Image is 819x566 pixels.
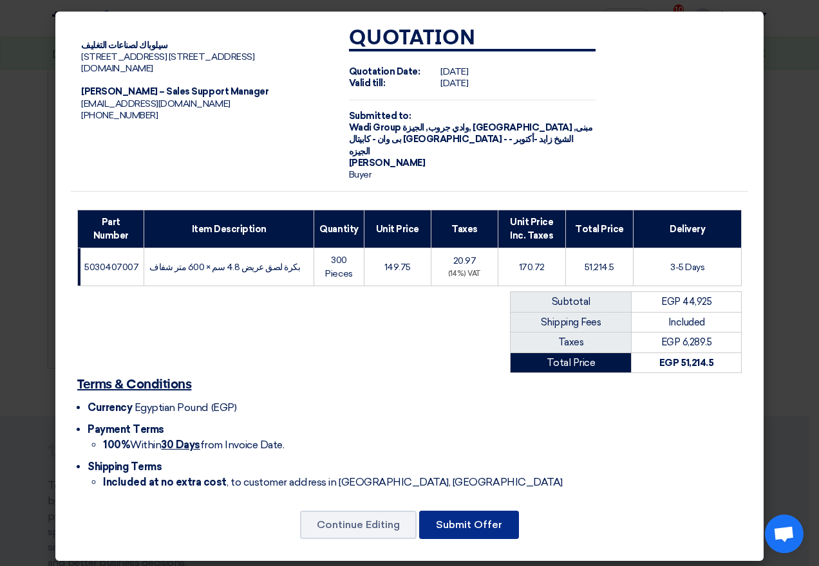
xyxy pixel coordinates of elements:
[511,292,632,313] td: Subtotal
[585,262,614,273] span: 51,214.5
[349,158,426,169] span: [PERSON_NAME]
[419,511,519,539] button: Submit Offer
[349,122,593,156] span: الجيزة, [GEOGRAPHIC_DATA] ,مبنى بى وان - كابيتال [GEOGRAPHIC_DATA] - الشيخ زايد -أكتوبر - الجيزه
[103,476,227,488] strong: Included at no extra cost
[144,210,314,248] th: Item Description
[349,169,372,180] span: Buyer
[300,511,417,539] button: Continue Editing
[431,210,498,248] th: Taxes
[440,66,468,77] span: [DATE]
[349,28,476,49] strong: Quotation
[453,255,476,266] span: 20.97
[437,269,493,280] div: (14%) VAT
[659,357,713,369] strong: EGP 51,214.5
[81,110,158,121] span: [PHONE_NUMBER]
[661,336,712,348] span: EGP 6,289.5
[511,352,632,373] td: Total Price
[103,439,284,451] span: Within from Invoice Date.
[634,210,742,248] th: Delivery
[81,40,328,51] div: سيلوباك لصناعات التغليف
[77,378,191,391] u: Terms & Conditions
[632,292,742,313] td: EGP 44,925
[765,515,804,553] a: Open chat
[384,262,411,273] span: 149.75
[135,401,236,414] span: Egyptian Pound (EGP)
[88,401,132,414] span: Currency
[314,210,364,248] th: Quantity
[511,312,632,333] td: Shipping Fees
[349,66,420,77] strong: Quotation Date:
[440,78,468,89] span: [DATE]
[103,475,742,490] li: , to customer address in [GEOGRAPHIC_DATA], [GEOGRAPHIC_DATA]
[349,122,469,133] span: Wadi Group وادي جروب,
[103,439,130,451] strong: 100%
[88,423,164,435] span: Payment Terms
[149,262,300,273] span: بكرة لصق عريض 4.8 سم × 600 متر شفاف
[511,333,632,353] td: Taxes
[364,210,431,248] th: Unit Price
[565,210,634,248] th: Total Price
[325,255,352,279] span: 300 Pieces
[78,210,144,248] th: Part Number
[498,210,565,248] th: Unit Price Inc. Taxes
[519,262,545,273] span: 170.72
[81,98,231,109] span: [EMAIL_ADDRESS][DOMAIN_NAME]
[81,51,254,62] span: [STREET_ADDRESS] [STREET_ADDRESS]
[668,316,705,328] span: Included
[88,461,162,473] span: Shipping Terms
[161,439,200,451] u: 30 Days
[81,86,328,98] div: [PERSON_NAME] – Sales Support Manager
[349,78,386,89] strong: Valid till:
[81,63,153,74] span: [DOMAIN_NAME]
[670,262,704,273] span: 3-5 Days
[78,248,144,286] td: 5030407007
[349,111,411,122] strong: Submitted to:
